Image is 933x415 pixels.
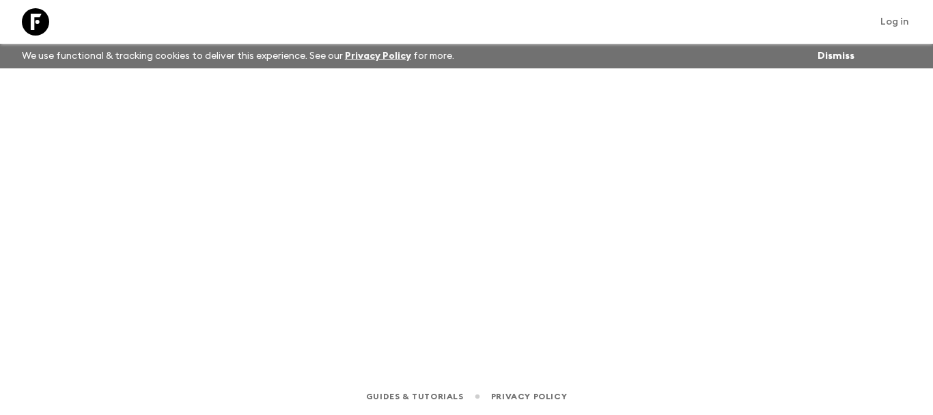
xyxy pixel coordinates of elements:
[491,389,567,404] a: Privacy Policy
[873,12,917,31] a: Log in
[345,51,411,61] a: Privacy Policy
[16,44,460,68] p: We use functional & tracking cookies to deliver this experience. See our for more.
[366,389,464,404] a: Guides & Tutorials
[814,46,858,66] button: Dismiss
